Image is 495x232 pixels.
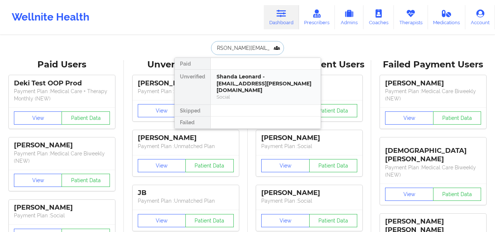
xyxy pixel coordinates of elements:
[261,214,310,227] button: View
[376,59,490,70] div: Failed Payment Users
[309,104,358,117] button: Patient Data
[138,189,234,197] div: JB
[5,59,119,70] div: Paid Users
[309,159,358,172] button: Patient Data
[261,134,357,142] div: [PERSON_NAME]
[261,197,357,205] p: Payment Plan : Social
[14,150,110,165] p: Payment Plan : Medical Care Biweekly (NEW)
[138,79,234,88] div: [PERSON_NAME]
[261,143,357,150] p: Payment Plan : Social
[175,117,210,128] div: Failed
[129,59,243,70] div: Unverified Users
[138,214,186,227] button: View
[14,79,110,88] div: Deki Test OOP Prod
[138,197,234,205] p: Payment Plan : Unmatched Plan
[185,214,234,227] button: Patient Data
[14,174,62,187] button: View
[138,88,234,95] p: Payment Plan : Unmatched Plan
[14,203,110,212] div: [PERSON_NAME]
[62,174,110,187] button: Patient Data
[385,79,481,88] div: [PERSON_NAME]
[175,58,210,70] div: Paid
[385,88,481,102] p: Payment Plan : Medical Care Biweekly (NEW)
[138,159,186,172] button: View
[175,70,210,105] div: Unverified
[138,134,234,142] div: [PERSON_NAME]
[385,188,433,201] button: View
[14,111,62,125] button: View
[217,73,315,94] div: Shanda Leonard - [EMAIL_ADDRESS][PERSON_NAME][DOMAIN_NAME]
[14,88,110,102] p: Payment Plan : Medical Care + Therapy Monthly (NEW)
[385,164,481,178] p: Payment Plan : Medical Care Biweekly (NEW)
[465,5,495,29] a: Account
[335,5,363,29] a: Admins
[363,5,394,29] a: Coaches
[433,111,481,125] button: Patient Data
[62,111,110,125] button: Patient Data
[264,5,299,29] a: Dashboard
[185,159,234,172] button: Patient Data
[138,104,186,117] button: View
[299,5,335,29] a: Prescribers
[261,159,310,172] button: View
[261,189,357,197] div: [PERSON_NAME]
[385,111,433,125] button: View
[138,143,234,150] p: Payment Plan : Unmatched Plan
[309,214,358,227] button: Patient Data
[14,141,110,150] div: [PERSON_NAME]
[217,94,315,100] div: Social
[385,141,481,163] div: [DEMOGRAPHIC_DATA][PERSON_NAME]
[14,212,110,219] p: Payment Plan : Social
[175,105,210,117] div: Skipped
[394,5,428,29] a: Therapists
[433,188,481,201] button: Patient Data
[428,5,466,29] a: Medications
